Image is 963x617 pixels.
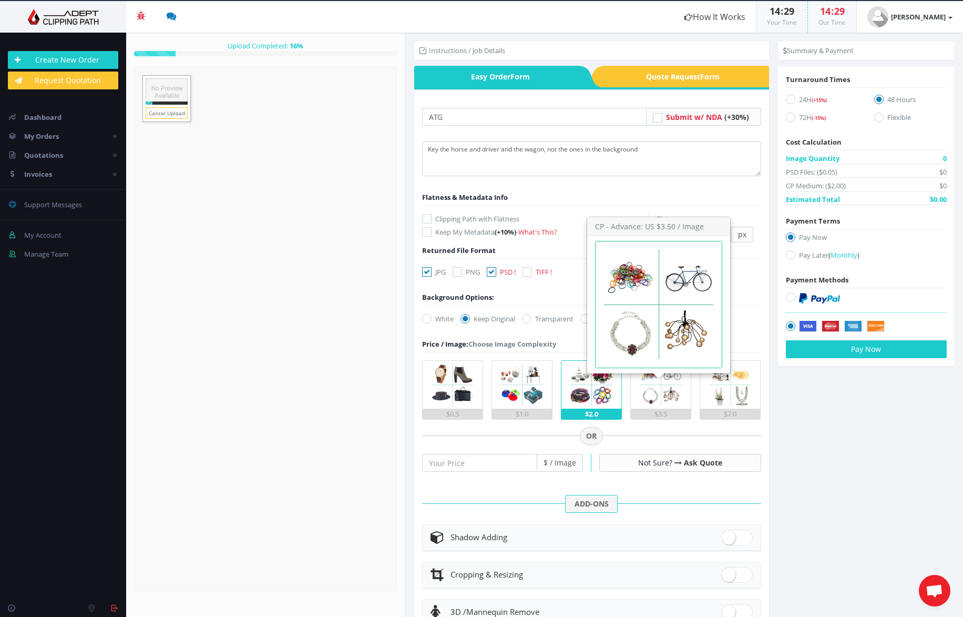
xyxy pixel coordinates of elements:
[891,12,946,22] strong: [PERSON_NAME]
[492,409,552,419] div: $1.0
[450,532,507,542] span: Shadow Adding
[812,97,827,104] span: (+15%)
[580,427,603,445] span: OR
[786,216,840,226] span: Payment Terms
[799,293,840,304] img: PayPal
[288,41,303,50] strong: %
[657,214,684,224] label: Flatness:
[700,72,720,82] i: Form
[637,361,685,409] img: 4.png
[786,180,846,191] span: CP Medium: ($2.00)
[724,112,749,122] span: (+30%)
[428,361,476,409] img: 1.png
[786,94,858,108] label: 24H
[939,167,947,177] span: $0
[510,72,530,82] i: Form
[786,112,858,126] label: 72H
[786,250,947,264] label: Pay Later
[812,95,827,104] a: (+15%)
[414,66,579,87] a: Easy OrderForm
[422,313,454,324] label: White
[453,267,480,277] label: PNG
[919,575,950,606] div: Open chat
[422,339,468,349] span: Price / Image:
[580,313,610,324] label: Color
[786,340,947,358] button: Pay Now
[422,246,496,255] span: Returned File Format
[518,227,557,237] a: What's This?
[422,193,508,202] span: Flatness & Metadata Info
[422,108,647,126] input: Your Order Title
[700,409,760,419] div: $7.0
[786,275,848,285] span: Payment Methods
[786,194,840,205] span: Estimated Total
[422,339,556,349] div: Choose Image Complexity
[867,6,888,27] img: user_default.jpg
[24,249,68,259] span: Manage Team
[732,227,753,242] span: px
[422,227,648,237] label: Keep My Metadata -
[8,72,118,89] a: Request Quotation
[24,230,62,240] span: My Account
[423,409,483,419] div: $0.5
[24,132,59,141] span: My Orders
[522,313,573,324] label: Transparent
[857,1,963,33] a: [PERSON_NAME]
[786,137,842,147] span: Cost Calculation
[799,321,885,332] img: Securely by Stripe
[831,5,834,17] span: :
[674,1,756,33] a: How It Works
[812,113,826,122] a: (-15%)
[422,292,494,302] div: Background Options:
[783,45,854,56] li: Summary & Payment
[500,267,516,277] span: PSD !
[24,113,62,122] span: Dashboard
[784,5,794,17] span: 29
[605,66,769,87] span: Quote Request
[930,194,947,205] span: $0.00
[831,250,857,260] span: Monthly
[450,606,466,617] span: 3D /
[786,232,947,246] label: Pay Now
[537,454,583,472] span: $ / Image
[24,169,52,179] span: Invoices
[450,569,523,580] span: Cropping & Resizing
[450,606,539,617] span: Mannequin Remove
[786,75,850,84] span: Turnaround Times
[706,361,754,409] img: 5.png
[419,45,505,56] li: Instructions / Job Details
[596,241,722,368] img: 4.png
[8,9,118,25] img: Adept Graphics
[939,180,947,191] span: $0
[8,51,118,69] a: Create New Order
[565,495,618,513] span: ADD-ONS
[567,361,615,409] img: 3.png
[874,94,947,108] label: 48 Hours
[495,227,516,237] span: (+10%)
[24,200,82,209] span: Support Messages
[812,115,826,122] span: (-15%)
[666,112,722,122] span: Submit w/ NDA
[943,153,947,164] span: 0
[561,409,621,419] div: $2.0
[536,267,552,277] span: TIFF !
[834,5,845,17] span: 29
[780,5,784,17] span: :
[874,112,947,126] label: Flexible
[460,313,515,324] label: Keep Original
[631,409,691,419] div: $3.5
[684,458,722,468] a: Ask Quote
[422,454,537,472] input: Your Price
[605,66,769,87] a: Quote RequestForm
[588,218,730,236] h3: CP - Advance: US $3.50 / Image
[786,153,839,164] span: Image Quantity
[146,107,188,119] a: Cancel Upload
[767,18,797,27] small: Your Time
[786,167,837,177] span: PSD Files: ($0.05)
[820,5,831,17] span: 14
[498,361,546,409] img: 2.png
[666,112,749,122] a: Submit w/ NDA (+30%)
[290,41,297,50] span: 16
[828,250,859,260] a: (Monthly)
[24,150,63,160] span: Quotations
